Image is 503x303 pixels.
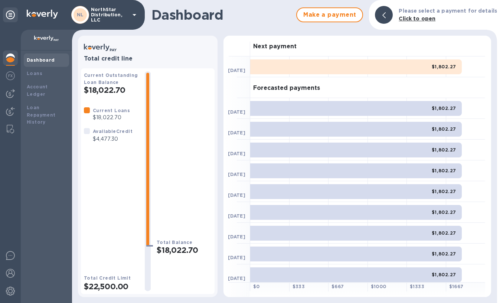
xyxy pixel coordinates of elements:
b: $1,802.27 [432,105,456,111]
b: $ 1333 [410,284,424,289]
b: Available Credit [93,128,133,134]
b: [DATE] [228,68,245,73]
b: [DATE] [228,192,245,198]
b: Total Balance [157,240,192,245]
b: [DATE] [228,213,245,219]
b: [DATE] [228,151,245,156]
b: Loans [27,71,42,76]
b: $ 333 [293,284,305,289]
b: $1,802.27 [432,147,456,153]
b: Dashboard [27,57,55,63]
b: $1,802.27 [432,126,456,132]
h3: Next payment [253,43,297,50]
h2: $22,500.00 [84,282,139,291]
b: [DATE] [228,255,245,260]
h3: Forecasted payments [253,85,320,92]
p: $18,022.70 [93,114,130,121]
b: $1,802.27 [432,64,456,69]
b: $1,802.27 [432,209,456,215]
p: NorthStar Distribution, LLC [91,7,128,23]
h2: $18,022.70 [84,85,139,95]
b: $1,802.27 [432,272,456,277]
b: [DATE] [228,130,245,136]
img: Foreign exchange [6,71,15,80]
b: $ 1000 [371,284,386,289]
span: Make a payment [303,10,356,19]
b: $1,802.27 [432,189,456,194]
b: [DATE] [228,234,245,240]
h2: $18,022.70 [157,245,212,255]
b: $1,802.27 [432,230,456,236]
b: NL [77,12,84,17]
b: $1,802.27 [432,251,456,257]
b: $1,802.27 [432,168,456,173]
b: Please select a payment for details [399,8,497,14]
b: Current Loans [93,108,130,113]
b: Account Ledger [27,84,48,97]
b: Current Outstanding Loan Balance [84,72,138,85]
b: $ 1667 [449,284,464,289]
b: [DATE] [228,109,245,115]
img: Logo [27,10,58,19]
p: $4,477.30 [93,135,133,143]
b: Total Credit Limit [84,275,131,281]
b: [DATE] [228,172,245,177]
div: Unpin categories [3,7,18,22]
b: Click to open [399,16,435,22]
b: [DATE] [228,276,245,281]
b: $ 667 [331,284,344,289]
h1: Dashboard [151,7,293,23]
button: Make a payment [296,7,363,22]
b: Loan Repayment History [27,105,56,125]
b: $ 0 [253,284,260,289]
h3: Total credit line [84,55,212,62]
